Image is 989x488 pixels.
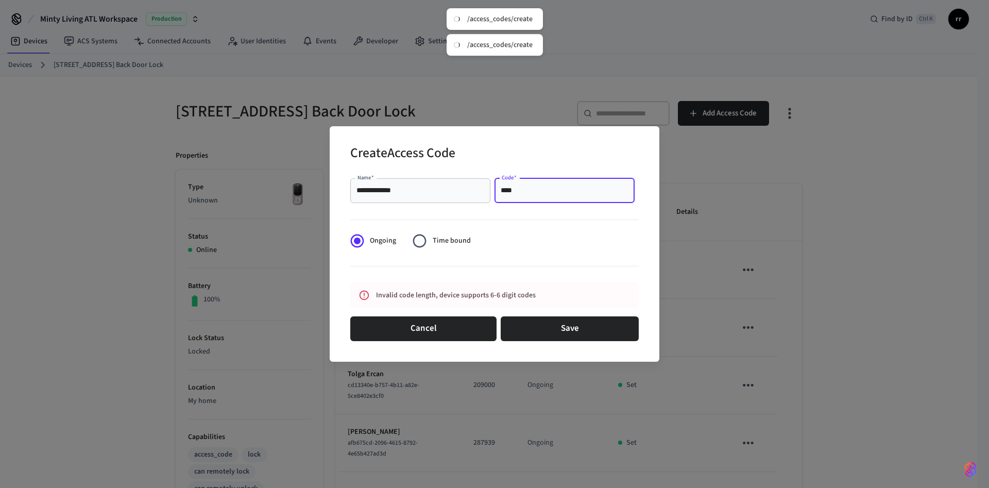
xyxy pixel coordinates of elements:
[502,174,517,181] label: Code
[376,286,593,305] div: Invalid code length, device supports 6-6 digit codes
[433,235,471,246] span: Time bound
[350,316,497,341] button: Cancel
[501,316,639,341] button: Save
[964,461,977,478] img: SeamLogoGradient.69752ec5.svg
[350,139,455,170] h2: Create Access Code
[370,235,396,246] span: Ongoing
[357,174,374,181] label: Name
[467,40,533,49] div: /access_codes/create
[467,14,533,24] div: /access_codes/create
